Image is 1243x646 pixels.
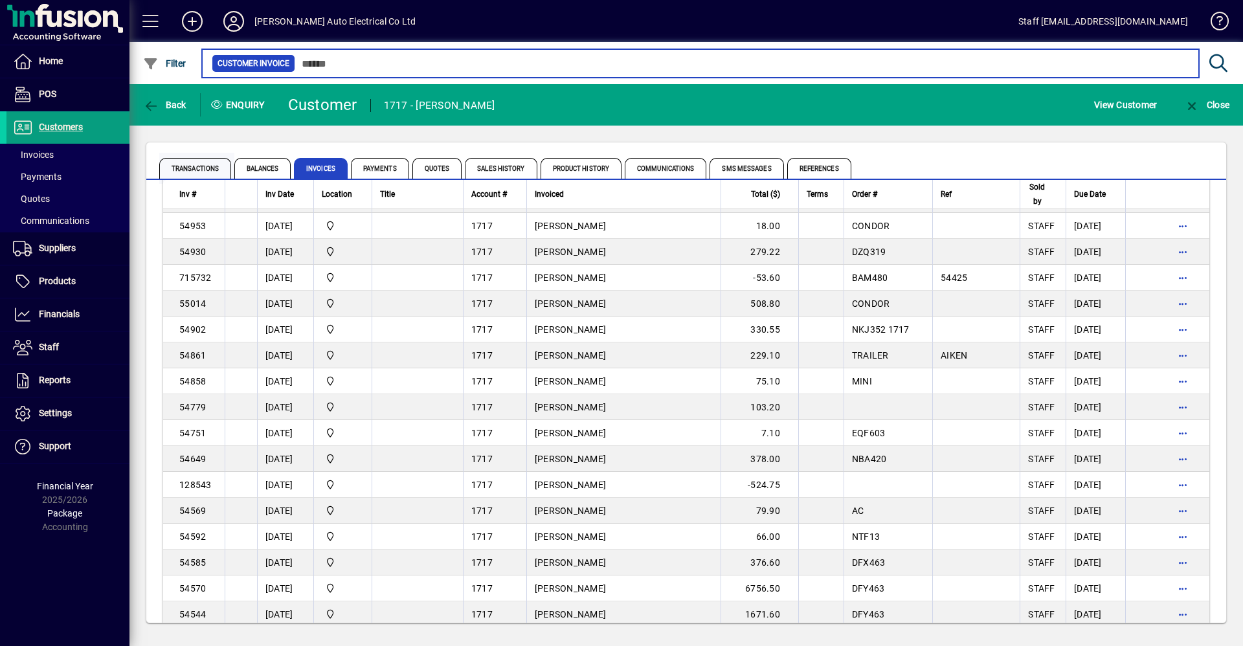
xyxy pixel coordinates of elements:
span: STAFF [1028,428,1055,438]
span: DZQ319 [852,247,886,257]
div: Enquiry [201,95,278,115]
td: [DATE] [1066,420,1125,446]
span: STAFF [1028,454,1055,464]
span: 54902 [179,324,206,335]
span: Invoices [13,150,54,160]
span: DFY463 [852,609,885,619]
span: References [787,158,851,179]
span: 715732 [179,273,212,283]
span: SMS Messages [710,158,783,179]
span: STAFF [1028,506,1055,516]
span: Communications [625,158,706,179]
span: [PERSON_NAME] [535,557,606,568]
span: 54570 [179,583,206,594]
a: Suppliers [6,232,129,265]
span: 1717 [471,324,493,335]
span: Quotes [13,194,50,204]
button: More options [1172,371,1193,392]
span: Central [322,452,364,466]
button: Add [172,10,213,33]
a: Communications [6,210,129,232]
span: Filter [143,58,186,69]
a: Knowledge Base [1201,3,1227,45]
td: [DATE] [1066,524,1125,550]
span: Back [143,100,186,110]
span: NBA420 [852,454,887,464]
span: Staff [39,342,59,352]
span: 1717 [471,247,493,257]
div: Due Date [1074,187,1117,201]
span: EQF603 [852,428,886,438]
button: More options [1172,241,1193,262]
td: [DATE] [257,265,313,291]
span: Invoiced [535,187,564,201]
button: More options [1172,345,1193,366]
span: STAFF [1028,609,1055,619]
span: [PERSON_NAME] [535,531,606,542]
button: More options [1172,474,1193,495]
td: 378.00 [721,446,798,472]
span: STAFF [1028,402,1055,412]
span: Suppliers [39,243,76,253]
span: STAFF [1028,221,1055,231]
span: Products [39,276,76,286]
span: [PERSON_NAME] [535,221,606,231]
span: Support [39,441,71,451]
div: 1717 - [PERSON_NAME] [384,95,495,116]
span: 54751 [179,428,206,438]
span: [PERSON_NAME] [535,506,606,516]
td: [DATE] [257,291,313,317]
span: 1717 [471,454,493,464]
span: STAFF [1028,480,1055,490]
span: DFY463 [852,583,885,594]
span: Central [322,245,364,259]
td: [DATE] [1066,601,1125,627]
span: Central [322,400,364,414]
button: More options [1172,293,1193,314]
span: 54649 [179,454,206,464]
td: [DATE] [1066,472,1125,498]
td: 79.90 [721,498,798,524]
div: Title [380,187,455,201]
span: 1717 [471,402,493,412]
span: 54861 [179,350,206,361]
span: Communications [13,216,89,226]
span: 1717 [471,221,493,231]
div: Total ($) [729,187,792,201]
span: STAFF [1028,324,1055,335]
span: View Customer [1094,95,1157,115]
span: Quotes [412,158,462,179]
span: 54585 [179,557,206,568]
span: 128543 [179,480,212,490]
span: 1717 [471,376,493,386]
span: Central [322,296,364,311]
span: Financials [39,309,80,319]
span: Sold by [1028,180,1046,208]
span: TRAILER [852,350,889,361]
span: Ref [941,187,952,201]
span: Home [39,56,63,66]
span: Central [322,219,364,233]
td: [DATE] [257,394,313,420]
span: 54779 [179,402,206,412]
span: [PERSON_NAME] [535,428,606,438]
span: [PERSON_NAME] [535,273,606,283]
button: More options [1172,267,1193,288]
td: [DATE] [257,472,313,498]
td: 18.00 [721,213,798,239]
span: [PERSON_NAME] [535,247,606,257]
td: [DATE] [257,550,313,575]
span: 1717 [471,531,493,542]
div: Invoiced [535,187,713,201]
a: Support [6,430,129,463]
span: Transactions [159,158,231,179]
span: CONDOR [852,298,890,309]
td: [DATE] [257,601,313,627]
span: Central [322,607,364,621]
span: Central [322,374,364,388]
span: Central [322,426,364,440]
span: [PERSON_NAME] [535,454,606,464]
a: Payments [6,166,129,188]
button: More options [1172,526,1193,547]
span: Financial Year [37,481,93,491]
